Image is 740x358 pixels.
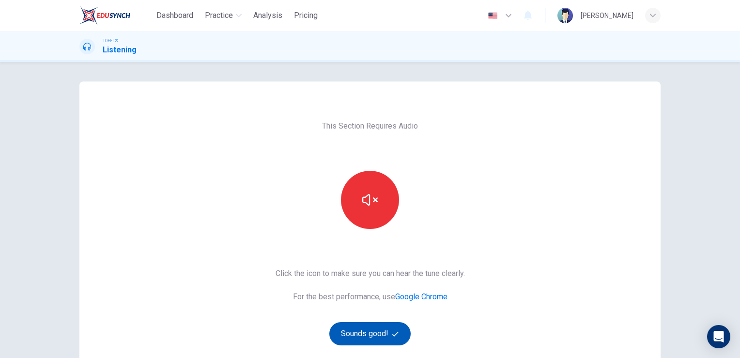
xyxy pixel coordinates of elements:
[557,8,573,23] img: Profile picture
[707,325,730,348] div: Open Intercom Messenger
[79,6,130,25] img: EduSynch logo
[322,120,418,132] span: This Section Requires Audio
[103,44,137,56] h1: Listening
[156,10,193,21] span: Dashboard
[249,7,286,24] button: Analysis
[276,268,465,279] span: Click the icon to make sure you can hear the tune clearly.
[581,10,633,21] div: [PERSON_NAME]
[290,7,322,24] button: Pricing
[329,322,411,345] button: Sounds good!
[294,10,318,21] span: Pricing
[153,7,197,24] button: Dashboard
[79,6,153,25] a: EduSynch logo
[253,10,282,21] span: Analysis
[276,291,465,303] span: For the best performance, use
[201,7,246,24] button: Practice
[205,10,233,21] span: Practice
[395,292,447,301] a: Google Chrome
[487,12,499,19] img: en
[103,37,118,44] span: TOEFL®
